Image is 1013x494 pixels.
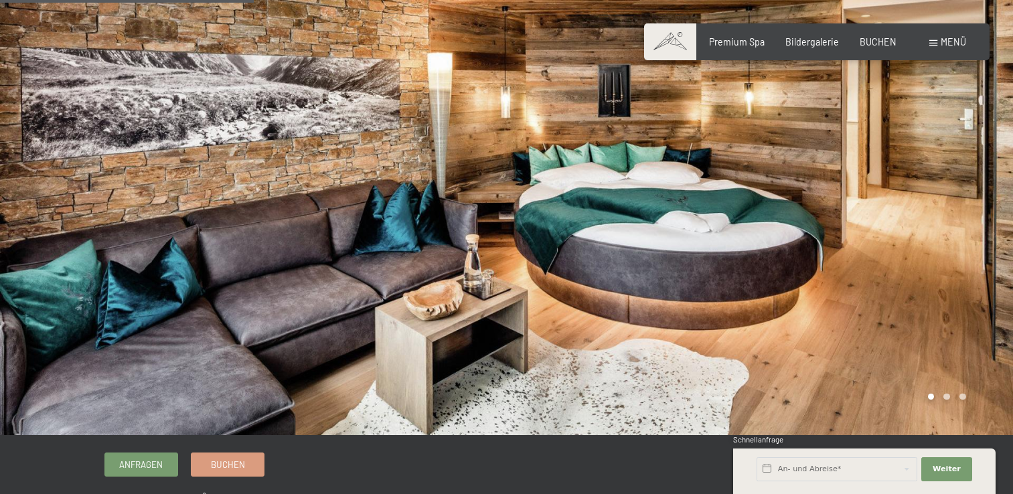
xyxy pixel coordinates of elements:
a: Anfragen [105,453,177,475]
span: Weiter [933,464,961,475]
a: Bildergalerie [785,36,839,48]
span: Anfragen [119,459,163,471]
a: BUCHEN [860,36,897,48]
button: Weiter [921,457,972,481]
a: Premium Spa [709,36,765,48]
a: Buchen [191,453,264,475]
span: Schnellanfrage [733,435,783,444]
span: Menü [941,36,966,48]
span: Buchen [211,459,245,471]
